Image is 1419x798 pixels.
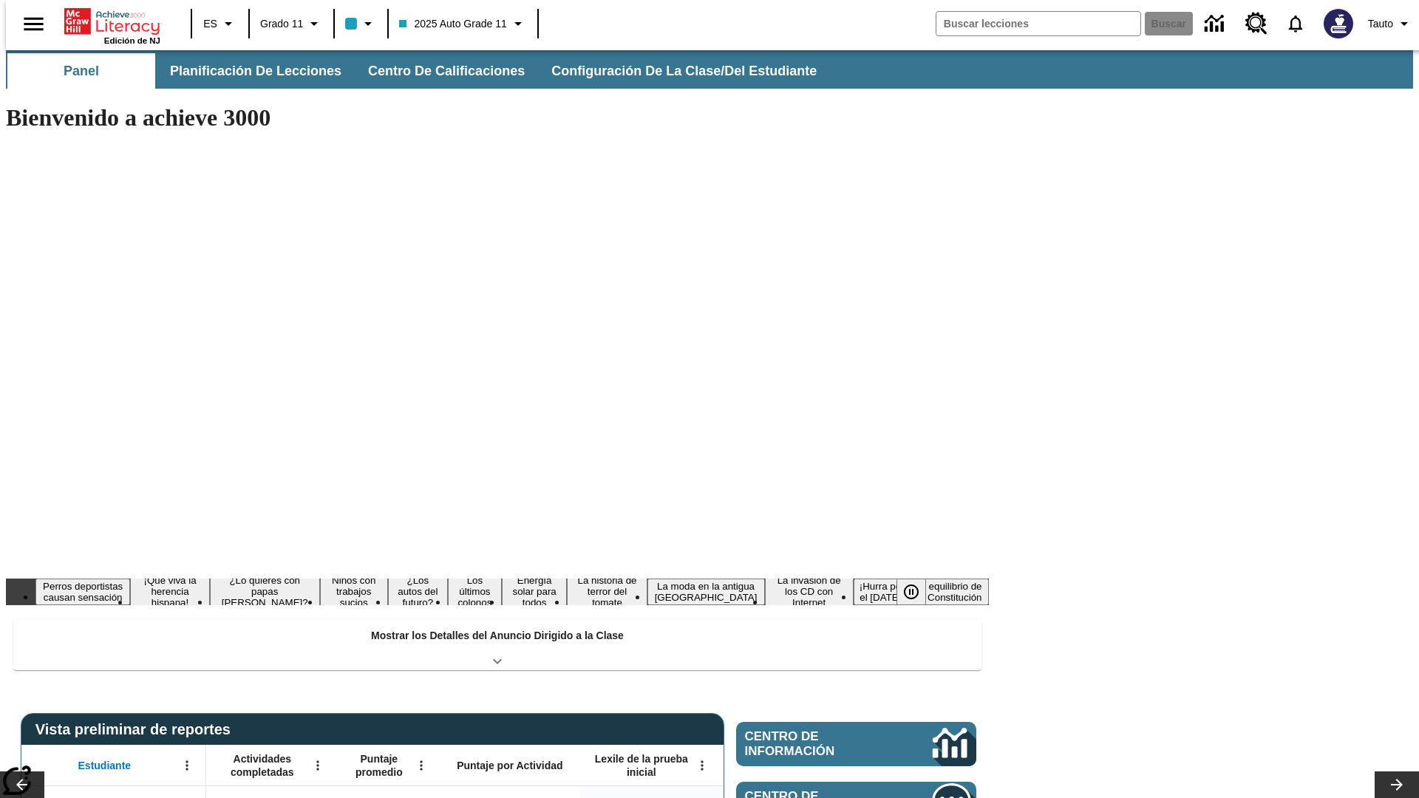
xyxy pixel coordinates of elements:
span: Puntaje promedio [344,752,415,779]
img: Avatar [1324,9,1353,38]
span: Edición de NJ [104,36,160,45]
button: Planificación de lecciones [158,53,353,89]
button: Abrir menú [176,754,198,777]
a: Centro de información [1196,4,1236,44]
button: Diapositiva 7 Energía solar para todos [502,573,568,610]
button: Pausar [896,579,926,605]
a: Portada [64,7,160,36]
button: Diapositiva 5 ¿Los autos del futuro? [388,573,448,610]
a: Centro de recursos, Se abrirá en una pestaña nueva. [1236,4,1276,44]
button: Diapositiva 1 Perros deportistas causan sensación [35,579,130,605]
div: Subbarra de navegación [6,53,830,89]
span: 2025 Auto Grade 11 [399,16,506,32]
span: Centro de información [745,729,883,759]
a: Centro de información [736,722,976,766]
button: Diapositiva 12 El equilibrio de la Constitución [911,579,990,605]
button: Perfil/Configuración [1362,10,1419,37]
div: Mostrar los Detalles del Anuncio Dirigido a la Clase [13,619,981,670]
button: El color de la clase es azul claro. Cambiar el color de la clase. [339,10,383,37]
button: Diapositiva 2 ¡Que viva la herencia hispana! [130,573,209,610]
button: Lenguaje: ES, Selecciona un idioma [197,10,244,37]
button: Abrir menú [691,754,713,777]
span: Lexile de la prueba inicial [588,752,695,779]
span: Vista preliminar de reportes [35,721,238,738]
h1: Bienvenido a achieve 3000 [6,104,989,132]
button: Panel [7,53,155,89]
input: Buscar campo [936,12,1140,35]
button: Clase: 2025 Auto Grade 11, Selecciona una clase [393,10,532,37]
div: Portada [64,5,160,45]
a: Notificaciones [1276,4,1315,43]
p: Mostrar los Detalles del Anuncio Dirigido a la Clase [371,628,624,644]
div: Subbarra de navegación [6,50,1413,89]
button: Configuración de la clase/del estudiante [540,53,828,89]
button: Diapositiva 4 Niños con trabajos sucios [320,573,388,610]
button: Centro de calificaciones [356,53,537,89]
button: Escoja un nuevo avatar [1315,4,1362,43]
span: Actividades completadas [214,752,311,779]
button: Abrir el menú lateral [12,2,55,46]
button: Diapositiva 9 La moda en la antigua Roma [647,579,765,605]
button: Carrusel de lecciones, seguir [1375,771,1419,798]
button: Abrir menú [307,754,329,777]
span: Tauto [1368,16,1393,32]
button: Grado: Grado 11, Elige un grado [254,10,329,37]
button: Diapositiva 11 ¡Hurra por el Día de la Constitución! [854,579,911,605]
span: Grado 11 [260,16,303,32]
button: Diapositiva 3 ¿Lo quieres con papas fritas? [210,573,320,610]
button: Diapositiva 6 Los últimos colonos [448,573,502,610]
span: Estudiante [78,759,132,772]
span: Puntaje por Actividad [457,759,562,772]
div: Pausar [896,579,941,605]
span: ES [203,16,217,32]
button: Diapositiva 10 La invasión de los CD con Internet [765,573,854,610]
button: Diapositiva 8 La historia de terror del tomate [567,573,647,610]
button: Abrir menú [410,754,432,777]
